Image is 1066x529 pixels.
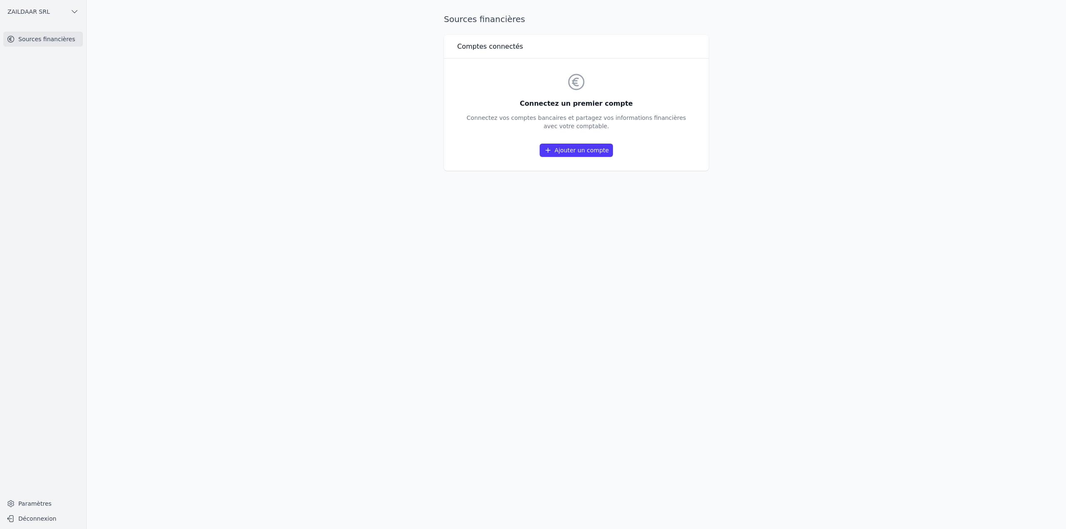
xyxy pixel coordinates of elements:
a: Paramètres [3,497,83,510]
button: Déconnexion [3,512,83,525]
a: Ajouter un compte [540,144,613,157]
span: ZAILDAAR SRL [7,7,50,16]
h3: Comptes connectés [457,42,523,52]
a: Sources financières [3,32,83,47]
p: Connectez vos comptes bancaires et partagez vos informations financières avec votre comptable. [467,114,686,130]
h1: Sources financières [444,13,525,25]
button: ZAILDAAR SRL [3,5,83,18]
h3: Connectez un premier compte [467,99,686,109]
